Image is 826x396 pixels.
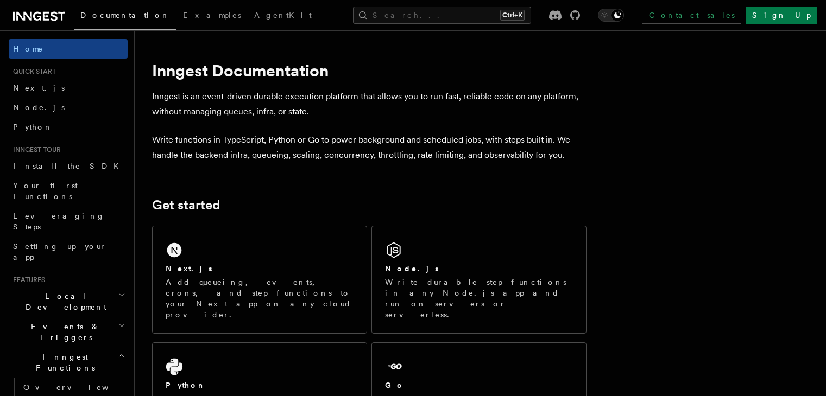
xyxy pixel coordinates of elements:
[74,3,176,30] a: Documentation
[500,10,525,21] kbd: Ctrl+K
[166,277,354,320] p: Add queueing, events, crons, and step functions to your Next app on any cloud provider.
[9,237,128,267] a: Setting up your app
[9,276,45,284] span: Features
[9,39,128,59] a: Home
[9,286,128,317] button: Local Development
[13,103,65,112] span: Node.js
[183,11,241,20] span: Examples
[166,263,212,274] h2: Next.js
[13,123,53,131] span: Python
[371,226,587,334] a: Node.jsWrite durable step functions in any Node.js app and run on servers or serverless.
[385,263,439,274] h2: Node.js
[9,145,61,154] span: Inngest tour
[9,347,128,378] button: Inngest Functions
[152,89,587,119] p: Inngest is an event-driven durable execution platform that allows you to run fast, reliable code ...
[13,84,65,92] span: Next.js
[152,226,367,334] a: Next.jsAdd queueing, events, crons, and step functions to your Next app on any cloud provider.
[80,11,170,20] span: Documentation
[9,156,128,176] a: Install the SDK
[152,61,587,80] h1: Inngest Documentation
[13,212,105,231] span: Leveraging Steps
[248,3,318,29] a: AgentKit
[9,78,128,98] a: Next.js
[642,7,741,24] a: Contact sales
[9,98,128,117] a: Node.js
[9,317,128,347] button: Events & Triggers
[13,43,43,54] span: Home
[152,132,587,163] p: Write functions in TypeScript, Python or Go to power background and scheduled jobs, with steps bu...
[13,162,125,170] span: Install the SDK
[23,383,135,392] span: Overview
[13,181,78,201] span: Your first Functions
[9,67,56,76] span: Quick start
[9,117,128,137] a: Python
[254,11,312,20] span: AgentKit
[9,206,128,237] a: Leveraging Steps
[166,380,206,391] h2: Python
[9,176,128,206] a: Your first Functions
[13,242,106,261] span: Setting up your app
[353,7,531,24] button: Search...Ctrl+K
[9,352,117,373] span: Inngest Functions
[152,197,220,213] a: Get started
[598,9,624,22] button: Toggle dark mode
[385,277,573,320] p: Write durable step functions in any Node.js app and run on servers or serverless.
[176,3,248,29] a: Examples
[385,380,405,391] h2: Go
[9,291,118,312] span: Local Development
[9,321,118,343] span: Events & Triggers
[746,7,817,24] a: Sign Up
